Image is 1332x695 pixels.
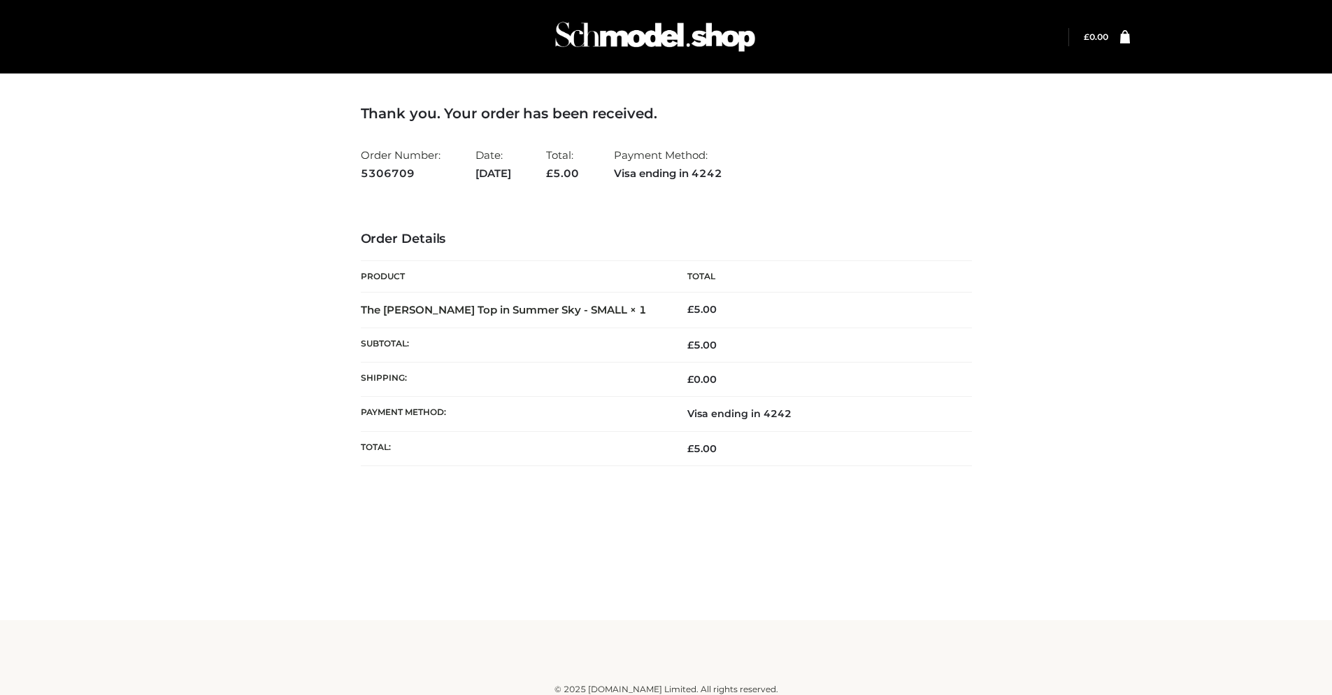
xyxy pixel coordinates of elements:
[546,167,579,180] span: 5.00
[1084,31,1108,42] a: £0.00
[475,143,511,185] li: Date:
[630,303,647,316] strong: × 1
[666,261,972,293] th: Total
[550,9,760,64] img: Schmodel Admin 964
[614,143,722,185] li: Payment Method:
[687,339,717,351] span: 5.00
[361,143,441,185] li: Order Number:
[687,339,694,351] span: £
[475,164,511,183] strong: [DATE]
[361,105,972,122] h3: Thank you. Your order has been received.
[687,373,694,386] span: £
[546,143,579,185] li: Total:
[361,261,666,293] th: Product
[687,442,694,455] span: £
[361,232,972,247] h3: Order Details
[361,431,666,465] th: Total:
[614,164,722,183] strong: Visa ending in 4242
[546,167,553,180] span: £
[687,442,717,455] span: 5.00
[361,397,666,431] th: Payment method:
[687,303,717,316] bdi: 5.00
[361,303,627,316] a: The [PERSON_NAME] Top in Summer Sky - SMALL
[666,397,972,431] td: Visa ending in 4242
[361,328,666,362] th: Subtotal:
[687,373,717,386] bdi: 0.00
[687,303,694,316] span: £
[361,363,666,397] th: Shipping:
[1084,31,1108,42] bdi: 0.00
[1084,31,1089,42] span: £
[361,164,441,183] strong: 5306709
